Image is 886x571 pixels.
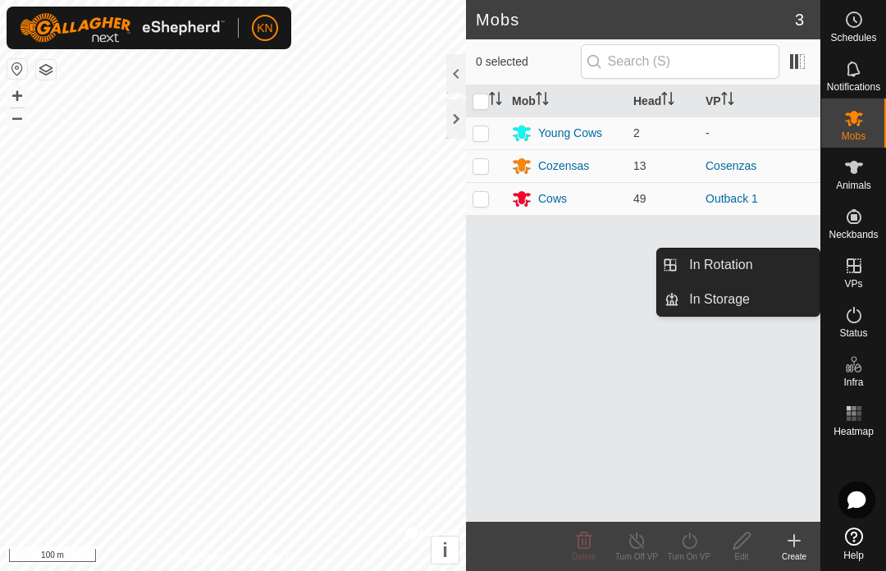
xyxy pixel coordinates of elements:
span: In Storage [689,290,750,309]
a: In Storage [679,283,820,316]
span: 13 [633,159,646,172]
span: Mobs [842,131,865,141]
button: Map Layers [36,60,56,80]
a: Contact Us [249,550,298,564]
div: Cows [538,190,567,208]
a: Help [821,521,886,567]
span: Neckbands [829,230,878,240]
span: Schedules [830,33,876,43]
span: 3 [795,7,804,32]
button: – [7,107,27,127]
a: Privacy Policy [168,550,230,564]
span: In Rotation [689,255,752,275]
div: Create [768,550,820,563]
div: Cozensas [538,158,589,175]
p-sorticon: Activate to sort [721,94,734,107]
th: Head [627,85,699,117]
span: Delete [573,552,596,561]
div: Edit [715,550,768,563]
p-sorticon: Activate to sort [661,94,674,107]
li: In Rotation [657,249,820,281]
a: Outback 1 [706,192,758,205]
button: + [7,86,27,106]
button: i [432,537,459,564]
div: Young Cows [538,125,602,142]
th: Mob [505,85,627,117]
span: VPs [844,279,862,289]
p-sorticon: Activate to sort [489,94,502,107]
span: Infra [843,377,863,387]
p-sorticon: Activate to sort [536,94,549,107]
a: In Rotation [679,249,820,281]
span: Notifications [827,82,880,92]
span: Status [839,328,867,338]
th: VP [699,85,820,117]
span: i [442,539,448,561]
img: Gallagher Logo [20,13,225,43]
div: Turn On VP [663,550,715,563]
li: In Storage [657,283,820,316]
div: Turn Off VP [610,550,663,563]
span: KN [257,20,272,37]
span: Heatmap [833,427,874,436]
span: Help [843,550,864,560]
button: Reset Map [7,59,27,79]
a: Cosenzas [706,159,756,172]
span: 2 [633,126,640,139]
span: 49 [633,192,646,205]
td: - [699,116,820,149]
span: 0 selected [476,53,581,71]
h2: Mobs [476,10,795,30]
input: Search (S) [581,44,779,79]
span: Animals [836,180,871,190]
